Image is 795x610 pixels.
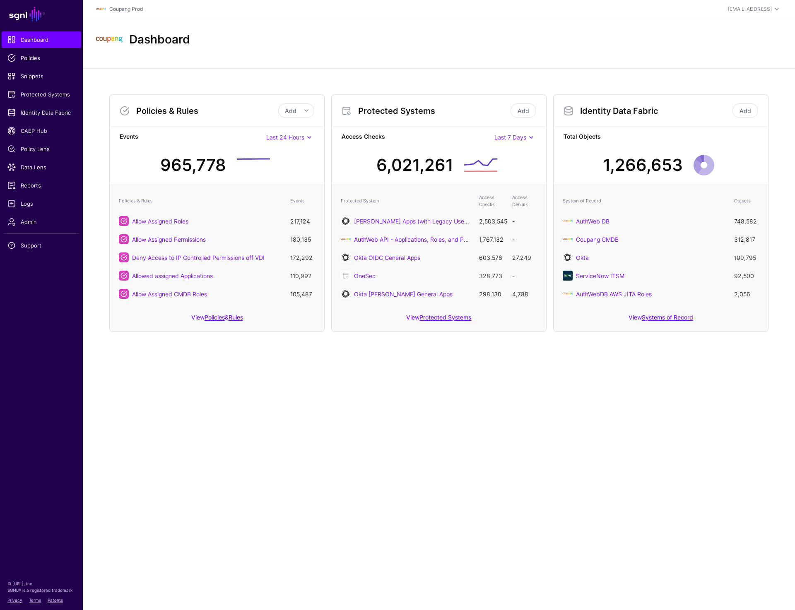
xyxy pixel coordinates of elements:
[115,190,286,212] th: Policies & Rules
[576,272,624,279] a: ServiceNow ITSM
[341,216,351,226] img: svg+xml;base64,PHN2ZyB3aWR0aD0iNjQiIGhlaWdodD0iNjQiIHZpZXdCb3g9IjAgMCA2NCA2NCIgZmlsbD0ibm9uZSIgeG...
[354,291,453,298] a: Okta [PERSON_NAME] General Apps
[730,212,763,230] td: 748,582
[511,103,536,118] a: Add
[563,252,573,262] img: svg+xml;base64,PHN2ZyB3aWR0aD0iNjQiIGhlaWdodD0iNjQiIHZpZXdCb3g9IjAgMCA2NCA2NCIgZmlsbD0ibm9uZSIgeG...
[494,134,526,141] span: Last 7 Days
[2,68,81,84] a: Snippets
[7,598,22,603] a: Privacy
[129,33,190,47] h2: Dashboard
[475,267,508,285] td: 328,773
[7,163,75,171] span: Data Lens
[730,285,763,303] td: 2,056
[7,580,75,587] p: © [URL], Inc
[2,104,81,121] a: Identity Data Fabric
[576,218,609,225] a: AuthWeb DB
[132,291,207,298] a: Allow Assigned CMDB Roles
[475,285,508,303] td: 298,130
[7,90,75,98] span: Protected Systems
[286,212,319,230] td: 217,124
[508,190,541,212] th: Access Denials
[286,248,319,267] td: 172,292
[160,153,226,178] div: 965,778
[419,314,471,321] a: Protected Systems
[564,132,758,142] strong: Total Objects
[2,50,81,66] a: Policies
[642,314,693,321] a: Systems of Record
[29,598,41,603] a: Terms
[508,267,541,285] td: -
[2,141,81,157] a: Policy Lens
[96,26,123,53] img: svg+xml;base64,PHN2ZyBpZD0iTG9nbyIgeG1sbnM9Imh0dHA6Ly93d3cudzMub3JnLzIwMDAvc3ZnIiB3aWR0aD0iMTIxLj...
[508,248,541,267] td: 27,249
[7,54,75,62] span: Policies
[109,6,143,12] a: Coupang Prod
[2,86,81,103] a: Protected Systems
[332,308,546,331] div: View
[475,248,508,267] td: 603,576
[576,254,589,261] a: Okta
[576,236,619,243] a: Coupang CMDB
[354,218,474,225] a: [PERSON_NAME] Apps (with Legacy UserID)
[136,106,278,116] h3: Policies & Rules
[286,190,319,212] th: Events
[285,107,296,114] span: Add
[376,153,453,178] div: 6,021,261
[132,218,188,225] a: Allow Assigned Roles
[728,5,772,13] div: [EMAIL_ADDRESS]
[7,587,75,593] p: SGNL® is a registered trademark
[341,234,351,244] img: svg+xml;base64,PD94bWwgdmVyc2lvbj0iMS4wIiBlbmNvZGluZz0iVVRGLTgiIHN0YW5kYWxvbmU9Im5vIj8+CjwhLS0gQ3...
[563,216,573,226] img: svg+xml;base64,PHN2ZyBpZD0iTG9nbyIgeG1sbnM9Imh0dHA6Ly93d3cudzMub3JnLzIwMDAvc3ZnIiB3aWR0aD0iMTIxLj...
[475,230,508,248] td: 1,767,132
[7,127,75,135] span: CAEP Hub
[229,314,243,321] a: Rules
[7,181,75,190] span: Reports
[7,108,75,117] span: Identity Data Fabric
[341,252,351,262] img: svg+xml;base64,PHN2ZyB3aWR0aD0iNjQiIGhlaWdodD0iNjQiIHZpZXdCb3g9IjAgMCA2NCA2NCIgZmlsbD0ibm9uZSIgeG...
[2,122,81,139] a: CAEP Hub
[7,241,75,250] span: Support
[7,145,75,153] span: Policy Lens
[732,103,758,118] a: Add
[7,199,75,208] span: Logs
[7,72,75,80] span: Snippets
[2,214,81,230] a: Admin
[341,289,351,299] img: svg+xml;base64,PHN2ZyB3aWR0aD0iNjQiIGhlaWdodD0iNjQiIHZpZXdCb3g9IjAgMCA2NCA2NCIgZmlsbD0ibm9uZSIgeG...
[354,272,376,279] a: OneSec
[132,272,213,279] a: Allowed assigned Applications
[96,4,106,14] img: svg+xml;base64,PHN2ZyBpZD0iTG9nbyIgeG1sbnM9Imh0dHA6Ly93d3cudzMub3JnLzIwMDAvc3ZnIiB3aWR0aD0iMTIxLj...
[563,234,573,244] img: svg+xml;base64,PHN2ZyBpZD0iTG9nbyIgeG1sbnM9Imh0dHA6Ly93d3cudzMub3JnLzIwMDAvc3ZnIiB3aWR0aD0iMTIxLj...
[205,314,225,321] a: Policies
[730,267,763,285] td: 92,500
[508,212,541,230] td: -
[286,230,319,248] td: 180,135
[132,236,206,243] a: Allow Assigned Permissions
[580,106,731,116] h3: Identity Data Fabric
[358,106,509,116] h3: Protected Systems
[132,254,265,261] a: Deny Access to IP Controlled Permissions off VDI
[7,36,75,44] span: Dashboard
[554,308,768,331] div: View
[576,291,652,298] a: AuthWebDB AWS JITA Roles
[120,132,266,142] strong: Events
[730,190,763,212] th: Objects
[354,254,420,261] a: Okta OIDC General Apps
[342,132,494,142] strong: Access Checks
[5,5,78,23] a: SGNL
[2,159,81,175] a: Data Lens
[7,218,75,226] span: Admin
[603,153,683,178] div: 1,266,653
[337,190,475,212] th: Protected System
[286,285,319,303] td: 105,487
[508,230,541,248] td: -
[266,134,304,141] span: Last 24 Hours
[110,308,324,331] div: View &
[2,177,81,194] a: Reports
[730,230,763,248] td: 312,817
[286,267,319,285] td: 110,992
[508,285,541,303] td: 4,788
[559,190,730,212] th: System of Record
[475,212,508,230] td: 2,503,545
[2,195,81,212] a: Logs
[2,31,81,48] a: Dashboard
